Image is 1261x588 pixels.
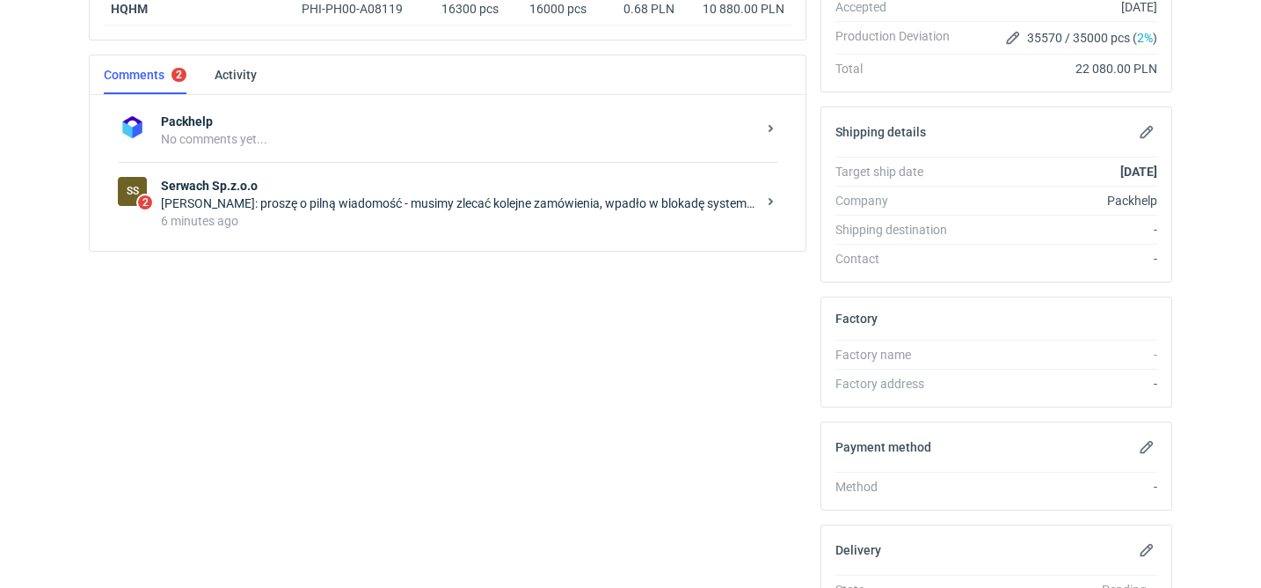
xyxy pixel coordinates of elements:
div: Target ship date [835,163,964,180]
div: 2 [176,69,182,81]
h2: Factory [835,312,878,326]
div: - [964,375,1157,393]
div: Factory address [835,375,964,393]
button: Edit shipping details [1136,121,1157,143]
div: Packhelp [964,192,1157,209]
div: - [964,346,1157,364]
img: Packhelp [118,113,147,142]
div: Total [835,60,964,77]
div: Serwach Sp.z.o.o [118,177,147,206]
h2: Delivery [835,543,881,557]
span: 2 [138,195,152,209]
figcaption: SS [118,177,147,206]
a: Comments2 [104,55,186,94]
div: - [964,250,1157,268]
strong: [DATE] [1120,165,1157,179]
div: Company [835,192,964,209]
div: Shipping destination [835,221,964,239]
h2: Shipping details [835,125,926,139]
strong: Packhelp [161,113,756,130]
div: Factory name [835,346,964,364]
div: 6 minutes ago [161,212,756,230]
button: Edit production Deviation [1002,27,1024,48]
strong: Serwach Sp.z.o.o [161,177,756,195]
span: 2% [1137,31,1153,45]
a: Activity [215,55,257,94]
button: Edit delivery details [1136,540,1157,561]
div: 22 080.00 PLN [964,60,1157,77]
div: - [964,221,1157,239]
div: Method [835,478,964,496]
span: 35570 / 35000 pcs ( ) [1027,29,1157,47]
a: HQHM [111,2,148,16]
div: Production Deviation [835,27,964,48]
h2: Payment method [835,440,931,454]
button: Edit payment method [1136,437,1157,458]
div: No comments yet... [161,130,756,148]
div: [PERSON_NAME]: proszę o pilną wiadomość - musimy zlecać kolejne zamówienia, wpadło w blokadę syst... [161,195,756,212]
div: - [964,478,1157,496]
div: Contact [835,250,964,268]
